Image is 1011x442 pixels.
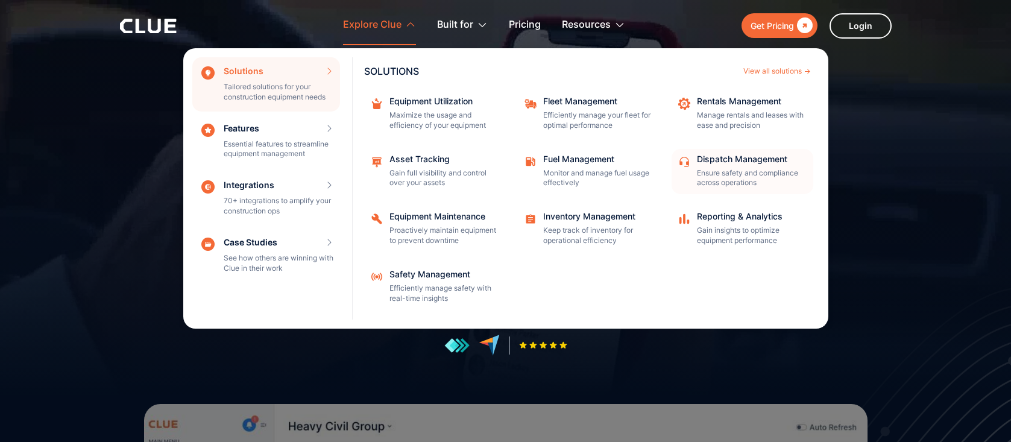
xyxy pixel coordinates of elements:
[364,149,506,195] a: Asset TrackingGain full visibility and control over your assets
[364,66,737,76] div: SOLUTIONS
[343,6,402,44] div: Explore Clue
[444,338,470,353] img: reviews at getapp
[364,206,506,252] a: Equipment MaintenanceProactively maintain equipment to prevent downtime
[389,97,498,106] div: Equipment Utilization
[364,264,506,310] a: Safety ManagementEfficiently manage safety with real-time insights
[543,226,652,246] p: Keep track of inventory for operational efficiency
[543,212,652,221] div: Inventory Management
[437,6,473,44] div: Built for
[120,45,892,329] nav: Explore Clue
[389,226,498,246] p: Proactively maintain equipment to prevent downtime
[678,155,691,168] img: Customer support icon
[697,110,805,131] p: Manage rentals and leases with ease and precision
[518,206,660,252] a: Inventory ManagementKeep track of inventory for operational efficiency
[678,97,691,110] img: repair icon image
[672,91,813,137] a: Rentals ManagementManage rentals and leases with ease and precision
[370,155,383,168] img: Maintenance management icon
[524,212,537,226] img: Task checklist icon
[830,13,892,39] a: Login
[697,168,805,189] p: Ensure safety and compliance across operations
[370,270,383,283] img: Safety Management
[697,212,805,221] div: Reporting & Analytics
[543,97,652,106] div: Fleet Management
[743,68,810,75] a: View all solutions
[479,335,500,356] img: reviews at capterra
[343,6,416,44] div: Explore Clue
[742,13,817,38] a: Get Pricing
[518,149,660,195] a: Fuel ManagementMonitor and manage fuel usage effectively
[672,149,813,195] a: Dispatch ManagementEnsure safety and compliance across operations
[389,168,498,189] p: Gain full visibility and control over your assets
[672,206,813,252] a: Reporting & AnalyticsGain insights to optimize equipment performance
[389,270,498,279] div: Safety Management
[389,212,498,221] div: Equipment Maintenance
[519,341,567,349] img: Five-star rating icon
[370,97,383,110] img: repairing box icon
[697,226,805,246] p: Gain insights to optimize equipment performance
[389,110,498,131] p: Maximize the usage and efficiency of your equipment
[543,155,652,163] div: Fuel Management
[794,18,813,33] div: 
[697,155,805,163] div: Dispatch Management
[437,6,488,44] div: Built for
[524,155,537,168] img: fleet fuel icon
[743,68,802,75] div: View all solutions
[562,6,625,44] div: Resources
[794,273,1011,442] iframe: Chat Widget
[370,212,383,226] img: Repairing icon
[509,6,541,44] a: Pricing
[562,6,611,44] div: Resources
[518,91,660,137] a: Fleet ManagementEfficiently manage your fleet for optimal performance
[389,155,498,163] div: Asset Tracking
[751,18,794,33] div: Get Pricing
[678,212,691,226] img: analytics icon
[524,97,537,110] img: fleet repair icon
[697,97,805,106] div: Rentals Management
[543,110,652,131] p: Efficiently manage your fleet for optimal performance
[543,168,652,189] p: Monitor and manage fuel usage effectively
[364,91,506,137] a: Equipment UtilizationMaximize the usage and efficiency of your equipment
[389,283,498,304] p: Efficiently manage safety with real-time insights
